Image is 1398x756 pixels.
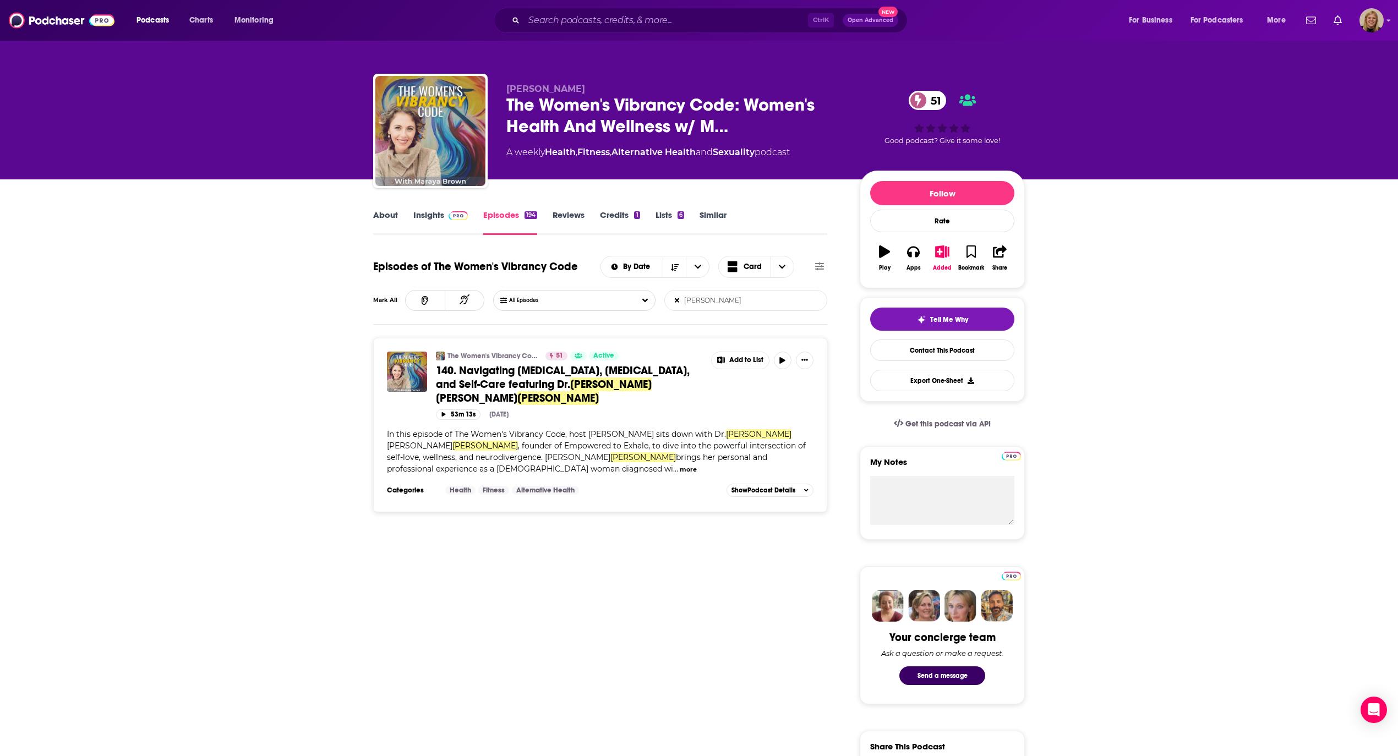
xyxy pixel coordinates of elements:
[1129,13,1172,28] span: For Business
[436,409,480,420] button: 53m 13s
[512,486,579,495] a: Alternative Health
[601,263,663,271] button: open menu
[928,238,957,278] button: Added
[234,13,274,28] span: Monitoring
[731,486,795,494] span: Show Podcast Details
[387,452,767,474] span: brings her personal and professional experience as a [DEMOGRAPHIC_DATA] woman diagnosed wi
[673,464,678,474] span: ...
[517,391,599,405] span: [PERSON_NAME]
[729,356,763,364] span: Add to List
[227,12,288,29] button: open menu
[848,18,893,23] span: Open Advanced
[577,147,610,157] a: Fitness
[1359,8,1384,32] img: User Profile
[680,465,697,474] button: more
[447,352,538,360] a: The Women's Vibrancy Code: Women's Health And Wellness w/ [PERSON_NAME]
[870,181,1014,205] button: Follow
[545,352,567,360] a: 51
[981,590,1013,622] img: Jon Profile
[944,590,976,622] img: Jules Profile
[878,7,898,17] span: New
[744,263,762,271] span: Card
[1259,12,1299,29] button: open menu
[992,265,1007,271] div: Share
[726,429,791,439] span: [PERSON_NAME]
[1359,8,1384,32] button: Show profile menu
[576,147,577,157] span: ,
[1002,570,1021,580] a: Pro website
[375,76,485,186] img: The Women's Vibrancy Code: Women's Health And Wellness w/ Maraya Brown
[889,631,996,644] div: Your concierge team
[136,13,169,28] span: Podcasts
[1121,12,1186,29] button: open menu
[189,13,213,28] span: Charts
[452,441,518,451] span: [PERSON_NAME]
[504,8,918,33] div: Search podcasts, credits, & more...
[1361,697,1387,723] div: Open Intercom Messenger
[796,352,813,369] button: Show More Button
[696,147,713,157] span: and
[600,256,710,278] h2: Choose List sort
[1359,8,1384,32] span: Logged in as avansolkema
[1302,11,1320,30] a: Show notifications dropdown
[387,441,452,451] span: [PERSON_NAME]
[483,210,537,235] a: Episodes194
[870,457,1014,476] label: My Notes
[373,298,405,303] div: Mark All
[436,364,703,405] a: 140. Navigating [MEDICAL_DATA], [MEDICAL_DATA], and Self-Care featuring Dr.[PERSON_NAME][PERSON_N...
[656,210,684,235] a: Lists6
[663,256,686,277] button: Sort Direction
[870,370,1014,391] button: Export One-Sheet
[373,210,398,235] a: About
[129,12,183,29] button: open menu
[1191,13,1243,28] span: For Podcasters
[623,263,654,271] span: By Date
[9,10,114,31] img: Podchaser - Follow, Share and Rate Podcasts
[899,666,985,685] button: Send a message
[872,590,904,622] img: Sydney Profile
[493,290,655,311] button: Choose List Listened
[712,352,769,369] button: Show More Button
[718,256,794,278] button: Choose View
[436,391,517,405] span: [PERSON_NAME]
[610,147,611,157] span: ,
[905,419,991,429] span: Get this podcast via API
[870,741,945,752] h3: Share This Podcast
[713,147,755,157] a: Sexuality
[445,486,476,495] a: Health
[870,339,1014,361] a: Contact This Podcast
[506,146,790,159] div: A weekly podcast
[920,91,947,110] span: 51
[909,91,947,110] a: 51
[1002,450,1021,461] a: Pro website
[1329,11,1346,30] a: Show notifications dropdown
[899,238,927,278] button: Apps
[700,210,727,235] a: Similar
[553,210,585,235] a: Reviews
[182,12,220,29] a: Charts
[870,238,899,278] button: Play
[860,84,1025,152] div: 51Good podcast? Give it some love!
[986,238,1014,278] button: Share
[525,211,537,219] div: 194
[589,352,619,360] a: Active
[436,364,690,391] span: 140. Navigating [MEDICAL_DATA], [MEDICAL_DATA], and Self-Care featuring Dr.
[387,441,806,462] span: , founder of Empowered to Exhale, to dive into the powerful intersection of self-love, wellness, ...
[545,147,576,157] a: Health
[436,352,445,360] img: The Women's Vibrancy Code: Women's Health And Wellness w/ Maraya Brown
[387,486,436,495] h3: Categories
[808,13,834,28] span: Ctrl K
[413,210,468,235] a: InsightsPodchaser Pro
[1002,572,1021,580] img: Podchaser Pro
[1267,13,1286,28] span: More
[449,211,468,220] img: Podchaser Pro
[570,377,652,391] span: [PERSON_NAME]
[957,238,985,278] button: Bookmark
[489,410,509,418] div: [DATE]
[478,486,509,495] a: Fitness
[879,265,891,271] div: Play
[387,429,726,439] span: In this episode of The Women's Vibrancy Code, host [PERSON_NAME] sits down with Dr.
